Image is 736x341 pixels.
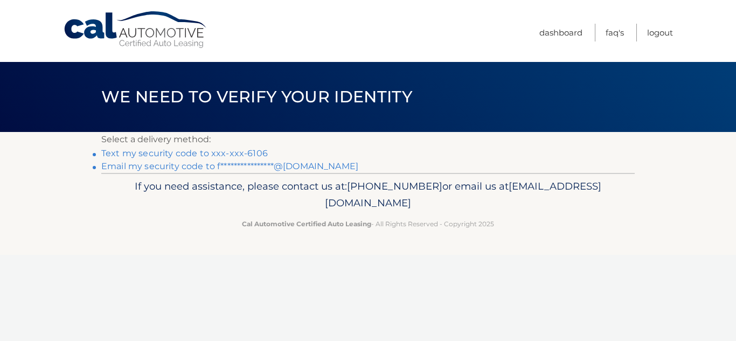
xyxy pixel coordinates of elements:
span: We need to verify your identity [101,87,412,107]
a: FAQ's [606,24,624,41]
a: Logout [647,24,673,41]
p: If you need assistance, please contact us at: or email us at [108,178,628,212]
a: Cal Automotive [63,11,209,49]
p: Select a delivery method: [101,132,635,147]
a: Dashboard [539,24,582,41]
span: [PHONE_NUMBER] [347,180,442,192]
p: - All Rights Reserved - Copyright 2025 [108,218,628,229]
strong: Cal Automotive Certified Auto Leasing [242,220,371,228]
a: Text my security code to xxx-xxx-6106 [101,148,268,158]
